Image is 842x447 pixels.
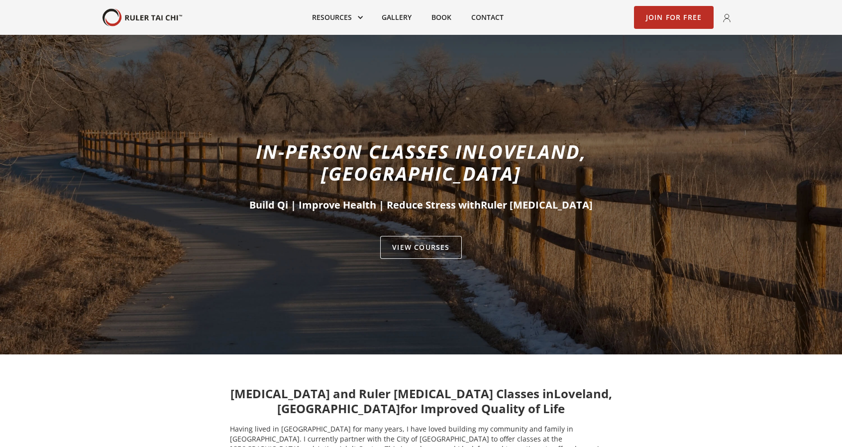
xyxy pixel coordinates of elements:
[166,386,676,416] h3: [MEDICAL_DATA] and Ruler [MEDICAL_DATA] Classes in for Improved Quality of Life
[302,6,372,28] div: Resources
[103,8,182,27] img: Your Brand Name
[380,236,461,259] a: VIEW Courses
[461,6,514,28] a: Contact
[372,6,421,28] a: Gallery
[634,6,714,29] a: Join for Free
[321,138,587,186] span: Loveland, [GEOGRAPHIC_DATA]
[421,6,461,28] a: Book
[188,198,654,212] h2: Build Qi | Improve Health | Reduce Stress with
[188,140,654,184] h1: In-person classes in
[481,198,593,212] span: Ruler [MEDICAL_DATA]
[103,8,182,27] a: home
[277,385,612,417] span: Loveland, [GEOGRAPHIC_DATA]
